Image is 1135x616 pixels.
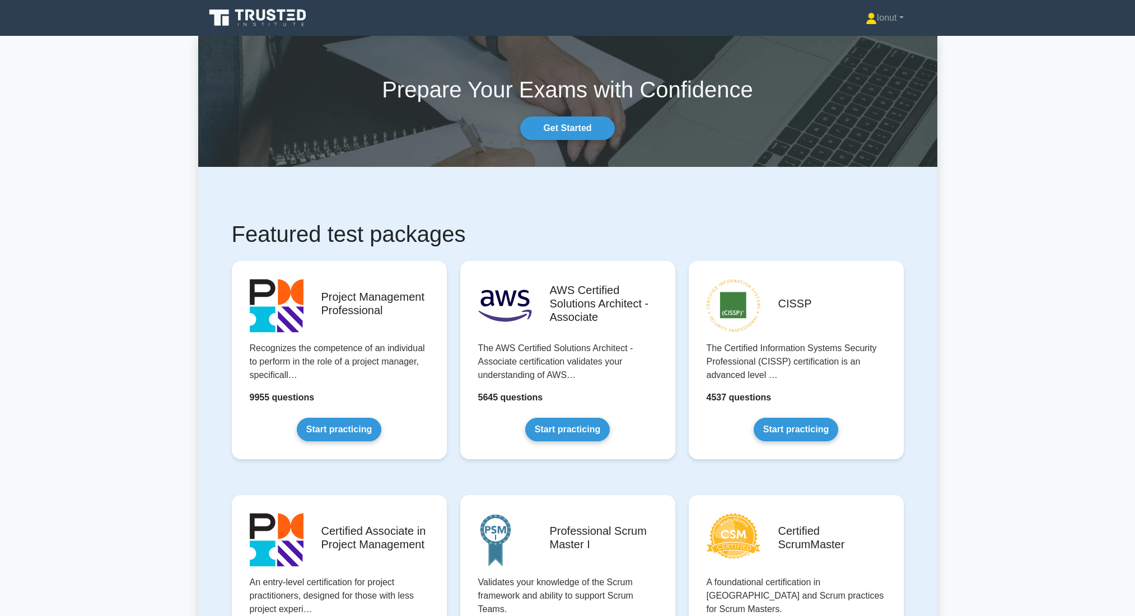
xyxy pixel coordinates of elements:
a: Start practicing [754,418,838,441]
a: Start practicing [525,418,610,441]
a: Start practicing [297,418,381,441]
h1: Featured test packages [232,221,904,248]
a: Ionut [839,7,931,29]
a: Get Started [520,116,614,140]
h1: Prepare Your Exams with Confidence [198,76,937,103]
